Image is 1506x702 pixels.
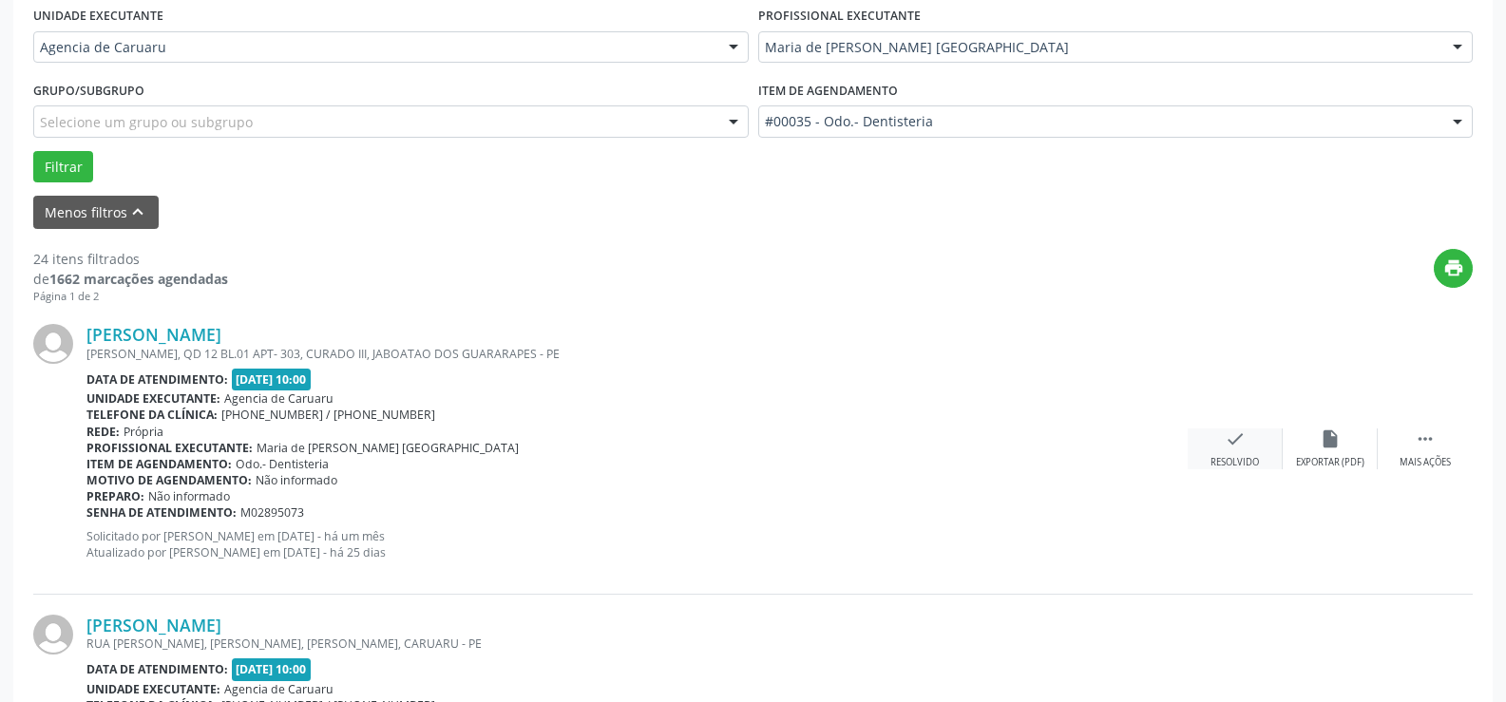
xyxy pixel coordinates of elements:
[1443,257,1464,278] i: print
[33,76,144,105] label: Grupo/Subgrupo
[86,424,120,440] b: Rede:
[86,407,218,423] b: Telefone da clínica:
[86,488,144,504] b: Preparo:
[758,76,898,105] label: Item de agendamento
[33,249,228,269] div: 24 itens filtrados
[86,615,221,636] a: [PERSON_NAME]
[765,38,1435,57] span: Maria de [PERSON_NAME] [GEOGRAPHIC_DATA]
[240,504,304,521] span: M02895073
[86,636,1188,652] div: RUA [PERSON_NAME], [PERSON_NAME], [PERSON_NAME], CARUARU - PE
[236,456,329,472] span: Odo.- Dentisteria
[1320,428,1341,449] i: insert_drive_file
[765,112,1435,131] span: #00035 - Odo.- Dentisteria
[127,201,148,222] i: keyboard_arrow_up
[40,38,710,57] span: Agencia de Caruaru
[1400,456,1451,469] div: Mais ações
[1211,456,1259,469] div: Resolvido
[86,472,252,488] b: Motivo de agendamento:
[49,270,228,288] strong: 1662 marcações agendadas
[86,390,220,407] b: Unidade executante:
[256,472,337,488] span: Não informado
[33,196,159,229] button: Menos filtroskeyboard_arrow_up
[86,528,1188,560] p: Solicitado por [PERSON_NAME] em [DATE] - há um mês Atualizado por [PERSON_NAME] em [DATE] - há 25...
[257,440,519,456] span: Maria de [PERSON_NAME] [GEOGRAPHIC_DATA]
[148,488,230,504] span: Não informado
[232,658,312,680] span: [DATE] 10:00
[224,681,334,697] span: Agencia de Caruaru
[33,2,163,31] label: UNIDADE EXECUTANTE
[86,681,220,697] b: Unidade executante:
[86,324,221,345] a: [PERSON_NAME]
[86,346,1188,362] div: [PERSON_NAME], QD 12 BL.01 APT- 303, CURADO III, JABOATAO DOS GUARARAPES - PE
[1415,428,1436,449] i: 
[40,112,253,132] span: Selecione um grupo ou subgrupo
[232,369,312,390] span: [DATE] 10:00
[33,269,228,289] div: de
[86,504,237,521] b: Senha de atendimento:
[221,407,435,423] span: [PHONE_NUMBER] / [PHONE_NUMBER]
[33,615,73,655] img: img
[1296,456,1364,469] div: Exportar (PDF)
[86,371,228,388] b: Data de atendimento:
[124,424,163,440] span: Própria
[86,661,228,677] b: Data de atendimento:
[758,2,921,31] label: PROFISSIONAL EXECUTANTE
[1225,428,1246,449] i: check
[33,289,228,305] div: Página 1 de 2
[1434,249,1473,288] button: print
[86,456,232,472] b: Item de agendamento:
[224,390,334,407] span: Agencia de Caruaru
[33,151,93,183] button: Filtrar
[33,324,73,364] img: img
[86,440,253,456] b: Profissional executante:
